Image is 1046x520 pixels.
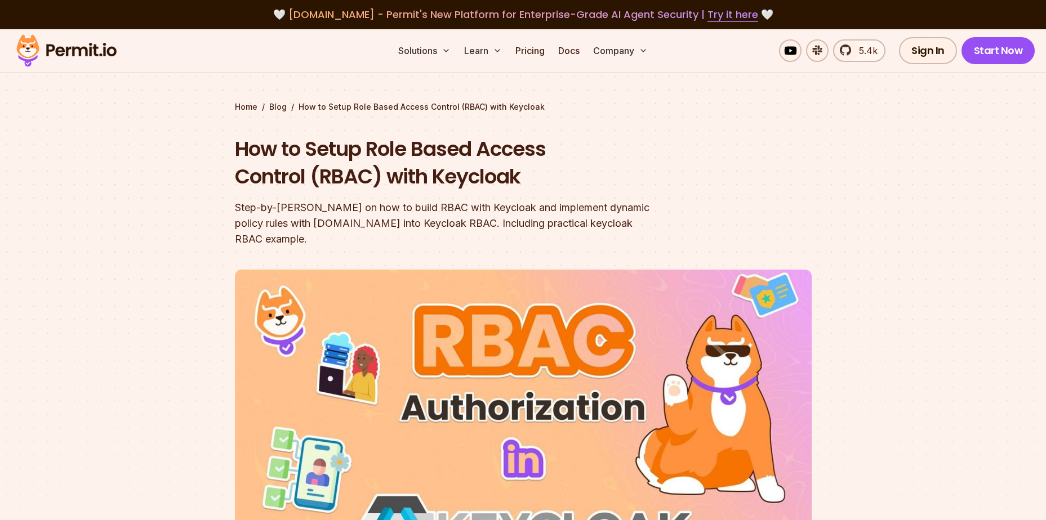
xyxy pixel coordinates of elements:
[27,7,1019,23] div: 🤍 🤍
[235,135,667,191] h1: How to Setup Role Based Access Control (RBAC) with Keycloak
[511,39,549,62] a: Pricing
[852,44,878,57] span: 5.4k
[394,39,455,62] button: Solutions
[11,32,122,70] img: Permit logo
[460,39,506,62] button: Learn
[833,39,885,62] a: 5.4k
[554,39,584,62] a: Docs
[589,39,652,62] button: Company
[235,101,812,113] div: / /
[962,37,1035,64] a: Start Now
[899,37,957,64] a: Sign In
[288,7,758,21] span: [DOMAIN_NAME] - Permit's New Platform for Enterprise-Grade AI Agent Security |
[235,200,667,247] div: Step-by-[PERSON_NAME] on how to build RBAC with Keycloak and implement dynamic policy rules with ...
[235,101,257,113] a: Home
[269,101,287,113] a: Blog
[707,7,758,22] a: Try it here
